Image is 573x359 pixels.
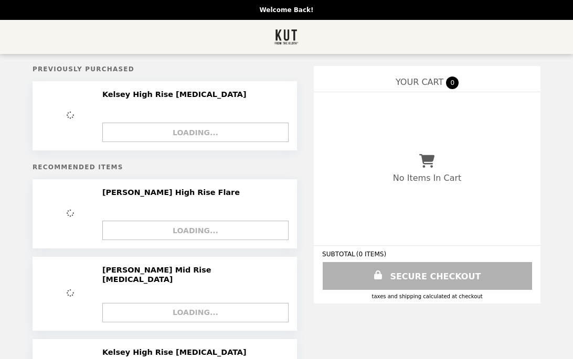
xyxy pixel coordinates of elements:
span: ( 0 ITEMS ) [356,251,386,258]
h2: [PERSON_NAME] Mid Rise [MEDICAL_DATA] [102,265,283,285]
div: Taxes and Shipping calculated at checkout [322,293,532,299]
span: SUBTOTAL [322,251,356,258]
h2: Kelsey High Rise [MEDICAL_DATA] [102,90,251,99]
h2: Kelsey High Rise [MEDICAL_DATA] [102,347,251,357]
img: Brand Logo [274,26,299,48]
h2: [PERSON_NAME] High Rise Flare [102,188,244,197]
h5: Previously Purchased [33,66,297,73]
p: No Items In Cart [393,173,461,183]
h5: Recommended Items [33,164,297,171]
p: Welcome Back! [259,6,313,14]
span: YOUR CART [396,77,443,87]
span: 0 [446,77,459,89]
